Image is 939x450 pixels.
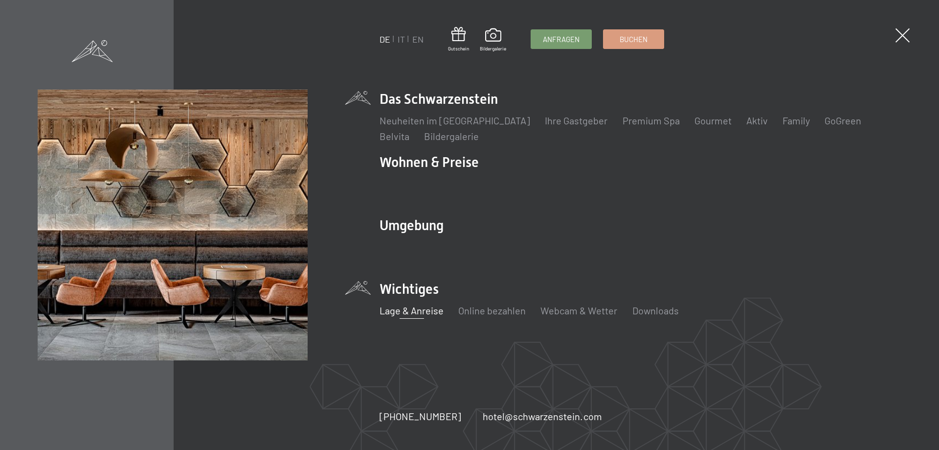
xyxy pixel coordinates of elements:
[458,305,526,316] a: Online bezahlen
[824,115,861,126] a: GoGreen
[603,30,663,48] a: Buchen
[448,45,469,52] span: Gutschein
[619,34,647,45] span: Buchen
[480,45,506,52] span: Bildergalerie
[545,115,607,126] a: Ihre Gastgeber
[412,34,424,45] a: EN
[480,28,506,52] a: Bildergalerie
[398,34,405,45] a: IT
[694,115,731,126] a: Gourmet
[380,34,390,45] a: DE
[380,409,461,423] a: [PHONE_NUMBER]
[380,115,530,126] a: Neuheiten im [GEOGRAPHIC_DATA]
[782,115,809,126] a: Family
[380,305,444,316] a: Lage & Anreise
[531,30,591,48] a: Anfragen
[632,305,678,316] a: Downloads
[424,130,479,142] a: Bildergalerie
[448,27,469,52] a: Gutschein
[622,115,679,126] a: Premium Spa
[483,409,602,423] a: hotel@schwarzenstein.com
[380,410,461,422] span: [PHONE_NUMBER]
[540,305,617,316] a: Webcam & Wetter
[38,90,308,360] img: Wellnesshotels - Bar - Spieltische - Kinderunterhaltung
[746,115,767,126] a: Aktiv
[380,130,409,142] a: Belvita
[543,34,580,45] span: Anfragen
